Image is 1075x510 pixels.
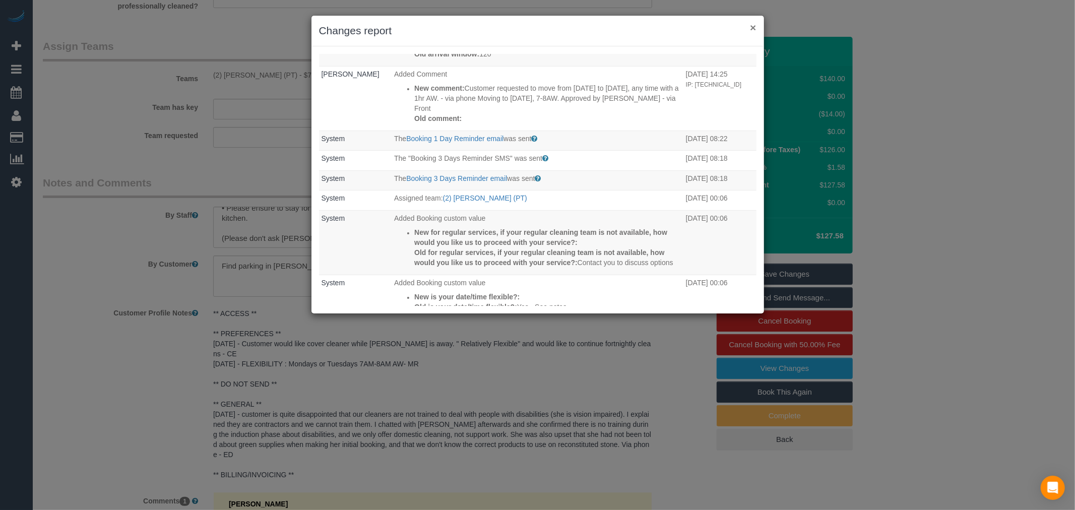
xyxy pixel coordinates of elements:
a: Booking 1 Day Reminder email [406,135,503,143]
strong: Old is your date/time flexible?: [414,303,517,311]
button: × [750,22,756,33]
span: The [394,174,406,182]
td: Who [319,210,392,275]
td: What [392,190,683,211]
td: When [683,66,756,131]
strong: New is your date/time flexible?: [414,293,520,301]
td: Who [319,131,392,151]
td: What [392,131,683,151]
h3: Changes report [319,23,756,38]
span: was sent [503,135,531,143]
small: IP: [TECHNICAL_ID] [686,81,741,88]
div: Open Intercom Messenger [1041,476,1065,500]
a: System [322,279,345,287]
td: When [683,151,756,171]
p: Yes - See notes [414,302,681,312]
a: System [322,214,345,222]
strong: Old arrival window: [414,50,479,58]
strong: New comment: [414,84,465,92]
td: Who [319,275,392,319]
a: [PERSON_NAME] [322,70,380,78]
a: Booking 3 Days Reminder email [406,174,507,182]
p: 120 [414,49,681,59]
span: was sent [507,174,535,182]
strong: Old for regular services, if your regular cleaning team is not available, how would you like us t... [414,248,664,267]
td: When [683,131,756,151]
td: What [392,210,683,275]
p: Contact you to discuss options [414,247,681,268]
td: When [683,275,756,319]
a: (2) [PERSON_NAME] (PT) [443,194,527,202]
a: System [322,174,345,182]
td: When [683,210,756,275]
td: What [392,170,683,190]
a: System [322,154,345,162]
td: Who [319,151,392,171]
strong: New for regular services, if your regular cleaning team is not available, how would you like us t... [414,228,667,246]
td: What [392,66,683,131]
td: Who [319,190,392,211]
td: When [683,190,756,211]
p: Customer requested to move from [DATE] to [DATE], any time with a 1hr AW. - via phone Moving to [... [414,83,681,113]
span: The "Booking 3 Days Reminder SMS" was sent [394,154,542,162]
td: What [392,275,683,319]
span: The [394,135,406,143]
td: Who [319,66,392,131]
span: Added Booking custom value [394,214,485,222]
td: When [683,170,756,190]
a: System [322,135,345,143]
span: Added Comment [394,70,447,78]
span: Added Booking custom value [394,279,485,287]
sui-modal: Changes report [311,16,764,313]
td: What [392,151,683,171]
a: System [322,194,345,202]
span: Assigned team: [394,194,443,202]
td: Who [319,170,392,190]
strong: Old comment: [414,114,462,122]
